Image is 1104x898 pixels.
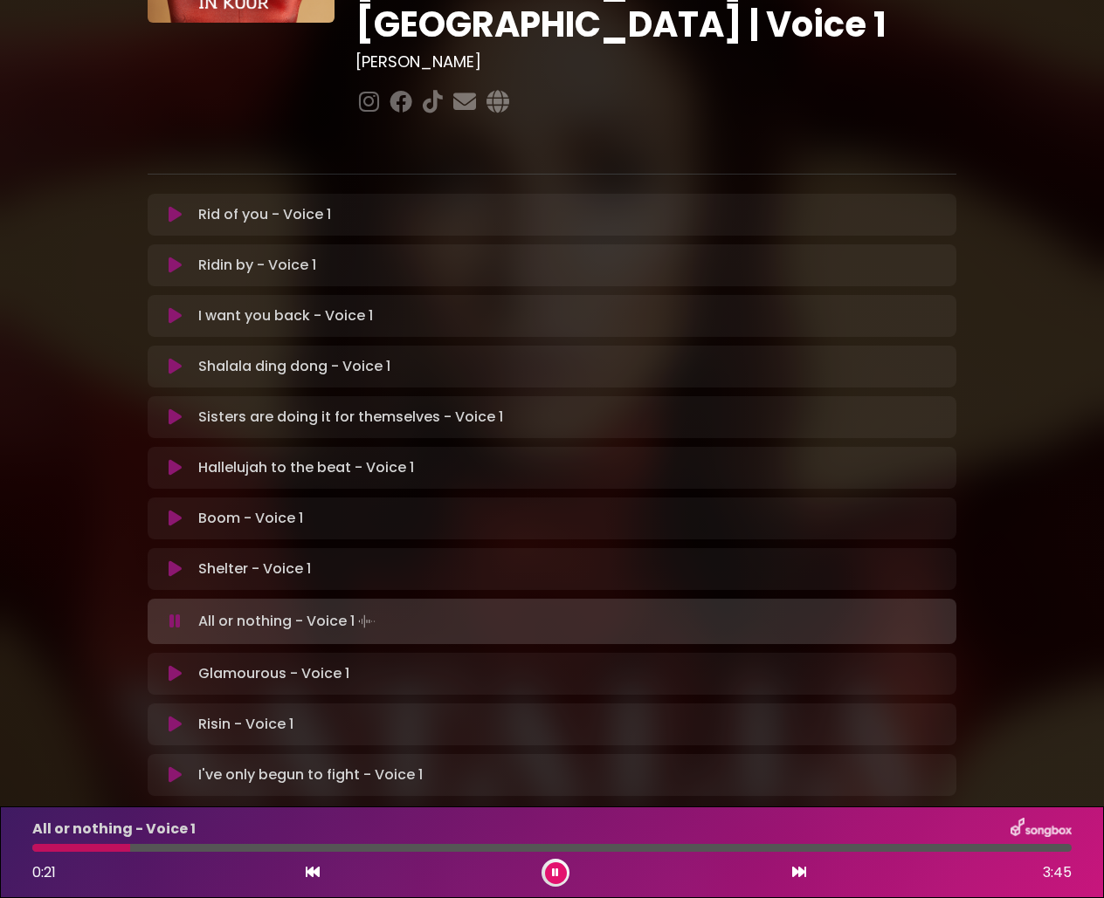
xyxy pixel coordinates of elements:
[198,764,423,785] p: I've only begun to fight - Voice 1
[32,819,196,840] p: All or nothing - Voice 1
[198,609,379,634] p: All or nothing - Voice 1
[32,862,56,882] span: 0:21
[198,204,331,225] p: Rid of you - Voice 1
[198,714,293,735] p: Risin - Voice 1
[198,255,316,276] p: Ridin by - Voice 1
[1043,862,1072,883] span: 3:45
[1011,818,1072,840] img: songbox-logo-white.png
[198,457,414,478] p: Hallelujah to the beat - Voice 1
[198,663,349,684] p: Glamourous - Voice 1
[355,609,379,634] img: waveform4.gif
[198,356,390,377] p: Shalala ding dong - Voice 1
[198,305,373,326] p: I want you back - Voice 1
[198,407,503,428] p: Sisters are doing it for themselves - Voice 1
[198,508,303,529] p: Boom - Voice 1
[198,559,311,579] p: Shelter - Voice 1
[355,52,957,72] h3: [PERSON_NAME]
